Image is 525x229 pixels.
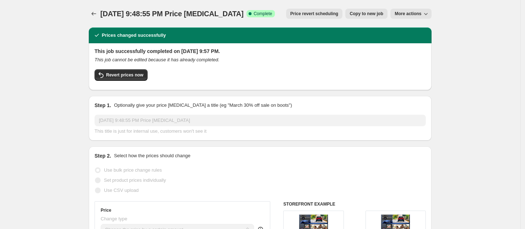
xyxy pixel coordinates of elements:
h2: Step 1. [95,102,111,109]
span: [DATE] 9:48:55 PM Price [MEDICAL_DATA] [100,10,244,18]
span: This title is just for internal use, customers won't see it [95,128,206,134]
span: Set product prices individually [104,177,166,183]
span: Complete [254,11,272,17]
span: Copy to new job [350,11,383,17]
span: Use bulk price change rules [104,167,162,173]
span: Change type [101,216,127,221]
button: More actions [390,9,432,19]
p: Select how the prices should change [114,152,191,159]
span: Use CSV upload [104,188,139,193]
button: Revert prices now [95,69,148,81]
button: Price revert scheduling [286,9,343,19]
h3: Price [101,207,111,213]
button: Copy to new job [345,9,388,19]
h2: Prices changed successfully [102,32,166,39]
span: More actions [395,11,421,17]
h2: Step 2. [95,152,111,159]
span: Revert prices now [106,72,143,78]
h2: This job successfully completed on [DATE] 9:57 PM. [95,48,426,55]
span: Price revert scheduling [290,11,338,17]
p: Optionally give your price [MEDICAL_DATA] a title (eg "March 30% off sale on boots") [114,102,292,109]
i: This job cannot be edited because it has already completed. [95,57,219,62]
button: Price change jobs [89,9,99,19]
input: 30% off holiday sale [95,115,426,126]
h6: STOREFRONT EXAMPLE [283,201,426,207]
